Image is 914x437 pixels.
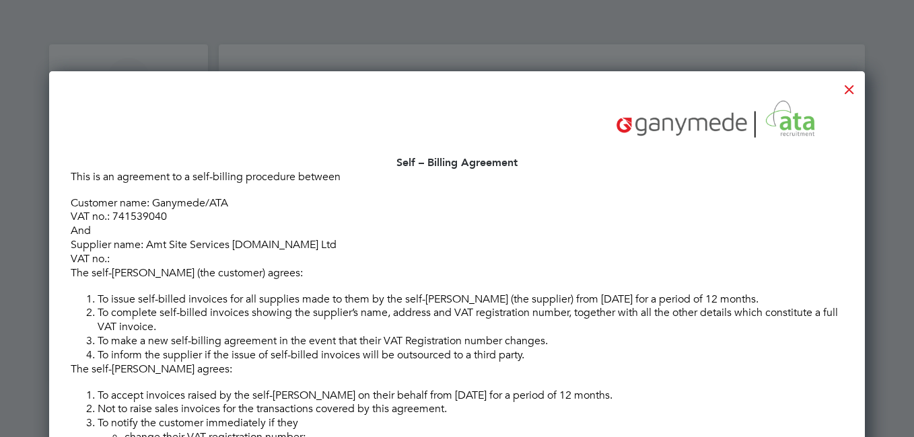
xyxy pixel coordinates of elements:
[71,252,843,266] p: VAT no.:
[71,266,843,280] p: The self-[PERSON_NAME] (the customer) agrees:
[71,170,843,184] p: This is an agreement to a self-billing procedure between
[98,389,843,403] li: To accept invoices raised by the self-[PERSON_NAME] on their behalf from [DATE] for a period of 1...
[98,306,843,334] li: To complete self-billed invoices showing the supplier’s name, address and VAT registration number...
[71,362,843,376] p: The self-[PERSON_NAME] agrees:
[71,224,843,238] p: And
[71,210,843,224] p: VAT no.: 741539040
[71,238,843,252] p: Supplier name: Amt Site Services [DOMAIN_NAME] Ltd
[98,334,843,348] li: To make a new self-billing agreement in the event that their VAT Registration number changes.
[98,402,843,416] li: Not to raise sales invoices for the transactions covered by this agreement.
[98,348,843,362] li: To inform the supplier if the issue of self-billed invoices will be outsourced to a third party.
[396,156,518,169] strong: Self – Billing Agreement
[98,292,843,307] li: To issue self-billed invoices for all supplies made to them by the self-[PERSON_NAME] (the suppli...
[71,196,843,210] p: Customer name: Ganymede/ATA
[608,97,843,145] img: ganymedesolutions-logo-remittance.png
